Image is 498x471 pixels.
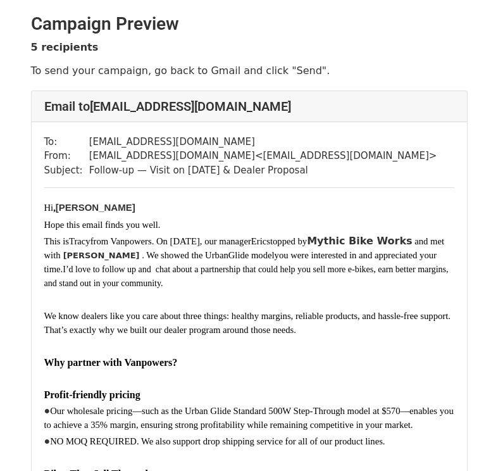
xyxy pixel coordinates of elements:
span: Hope this email finds you well. [44,220,161,230]
strong: 5 recipients [31,41,99,53]
span: and met with [44,236,444,260]
td: To: [44,135,89,149]
span: a [77,236,82,246]
span: from Vanpowers. On [DATE] [90,236,200,246]
b: [PERSON_NAME] [63,251,140,260]
b: , [53,203,56,213]
h4: Email to [EMAIL_ADDRESS][DOMAIN_NAME] [44,99,454,114]
span: r [74,236,77,246]
span: ​ [61,250,63,260]
span: We know dealers like you care about three things: healthy margins, reliable products, and hassle-... [44,311,451,335]
span: r [257,236,260,246]
span: you were interested in and appreciated your time. [44,250,449,288]
td: [EMAIL_ADDRESS][DOMAIN_NAME] [89,135,437,149]
span: c [263,236,267,246]
span: , our manager [200,236,251,246]
span: c [82,236,86,246]
span: Why partner with Vanpowers? [44,357,178,368]
td: From: [44,149,89,163]
span: stopped by [266,236,307,246]
span: UrbanGlide model [205,250,275,260]
div: ​ [44,201,454,215]
span: I’d love to follow up and chat about a partnership that could help you sell more e-bikes, earn be... [44,265,449,288]
td: [EMAIL_ADDRESS][DOMAIN_NAME] < [EMAIL_ADDRESS][DOMAIN_NAME] > [89,149,437,163]
span: ● [44,436,385,446]
span: y [85,236,90,246]
span: ● [44,405,454,430]
p: To send your campaign, go back to Gmail and click "Send". [31,64,468,77]
span: Hi [44,203,56,213]
span: Profit-friendly pricing [44,389,140,400]
b: Mythic Bike Works [307,235,414,247]
span: NO MOQ REQUIRED. We also support drop shipping service for all of our product lines. [50,436,385,446]
span: E [251,236,257,246]
span: This is [44,236,70,246]
td: Follow-up — Visit on [DATE] & Dealer Proposal [89,163,437,178]
td: Subject: [44,163,89,178]
h2: Campaign Preview [31,13,468,35]
span: Our wholesale pricing—such as the Urban Glide Standard 500W Step-Through model at $570—enables yo... [44,406,454,430]
span: T [69,236,74,246]
span: . We showed the [142,250,205,260]
span: i [260,236,263,246]
b: [PERSON_NAME] [56,202,135,213]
